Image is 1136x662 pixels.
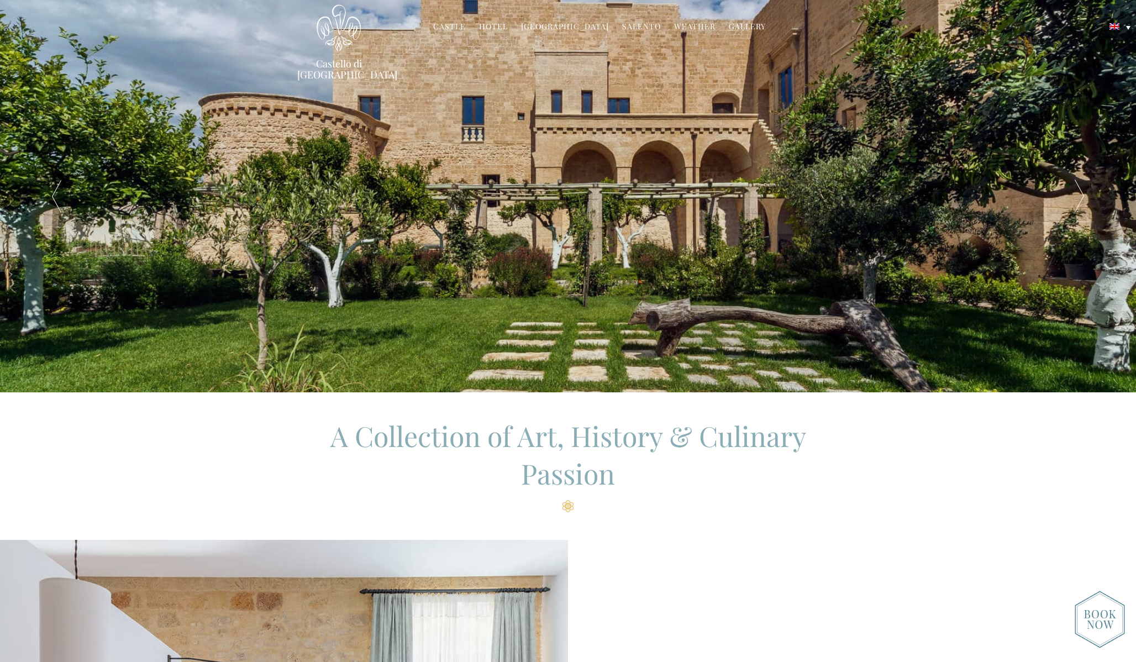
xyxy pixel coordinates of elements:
a: Castle [433,21,466,34]
a: Castello di [GEOGRAPHIC_DATA] [297,58,380,80]
a: Salento [622,21,661,34]
a: Weather [674,21,716,34]
img: new-booknow.png [1075,591,1125,648]
a: [GEOGRAPHIC_DATA] [521,21,609,34]
img: English [1109,23,1119,30]
a: Gallery [729,21,766,34]
span: A Collection of Art, History & Culinary Passion [330,417,806,492]
img: Castello di Ugento [317,4,361,51]
a: Hotel [479,21,508,34]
